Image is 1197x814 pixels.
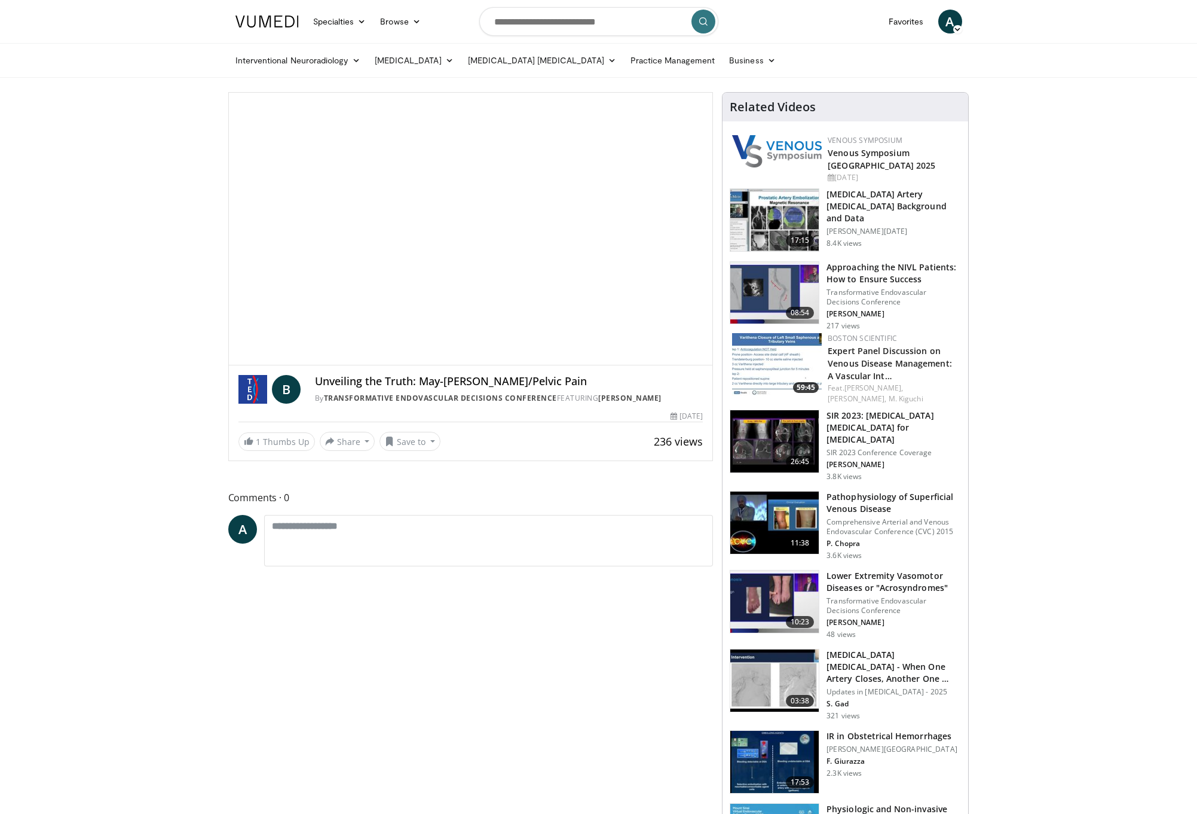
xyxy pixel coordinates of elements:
[826,596,961,615] p: Transformative Endovascular Decisions Conference
[256,436,261,447] span: 1
[730,189,819,251] img: 2c9e911a-87a5-4113-a55f-40ade2b86016.150x105_q85_crop-smart_upscale.jpg
[826,227,961,236] p: [PERSON_NAME][DATE]
[730,261,961,331] a: 08:54 Approaching the NIVL Patients: How to Ensure Success Transformative Endovascular Decisions ...
[826,769,862,778] p: 2.3K views
[730,188,961,252] a: 17:15 [MEDICAL_DATA] Artery [MEDICAL_DATA] Background and Data [PERSON_NAME][DATE] 8.4K views
[730,650,819,712] img: 216de4f0-9140-45b1-b3f2-c440a2c4d535.150x105_q85_crop-smart_upscale.jpg
[826,448,961,458] p: SIR 2023 Conference Coverage
[828,147,935,171] a: Venous Symposium [GEOGRAPHIC_DATA] 2025
[732,333,822,396] img: 7755e743-dd2f-4a46-b035-1157ed8bc16a.150x105_q85_crop-smart_upscale.jpg
[826,699,961,709] p: S. Gad
[786,695,815,707] span: 03:38
[324,393,557,403] a: Transformative Endovascular Decisions Conference
[479,7,718,36] input: Search topics, interventions
[730,570,961,639] a: 10:23 Lower Extremity Vasomotor Diseases or "Acrosyndromes" Transformative Endovascular Decisions...
[373,10,428,33] a: Browse
[826,757,957,766] p: F. Giurazza
[228,48,368,72] a: Interventional Neuroradiology
[320,432,375,451] button: Share
[881,10,931,33] a: Favorites
[826,239,862,248] p: 8.4K views
[826,730,957,742] h3: IR in Obstetrical Hemorrhages
[826,261,961,285] h3: Approaching the NIVL Patients: How to Ensure Success
[826,188,961,224] h3: [MEDICAL_DATA] Artery [MEDICAL_DATA] Background and Data
[730,410,961,481] a: 26:45 SIR 2023: [MEDICAL_DATA] [MEDICAL_DATA] for [MEDICAL_DATA] SIR 2023 Conference Coverage [PE...
[826,687,961,697] p: Updates in [MEDICAL_DATA] - 2025
[786,307,815,319] span: 08:54
[730,100,816,114] h4: Related Videos
[623,48,722,72] a: Practice Management
[826,472,862,481] p: 3.8K views
[306,10,374,33] a: Specialties
[826,321,860,331] p: 217 views
[238,432,315,451] a: 1 Thumbs Up
[238,375,267,404] img: Transformative Endovascular Decisions Conference
[730,730,961,794] a: 17:53 IR in Obstetrical Hemorrhages [PERSON_NAME][GEOGRAPHIC_DATA] F. Giurazza 2.3K views
[826,618,961,627] p: [PERSON_NAME]
[732,333,822,396] a: 59:45
[826,570,961,594] h3: Lower Extremity Vasomotor Diseases or "Acrosyndromes"
[889,394,923,404] a: M. Kiguchi
[730,410,819,472] img: be6b0377-cdfe-4f7b-8050-068257d09c09.150x105_q85_crop-smart_upscale.jpg
[722,48,783,72] a: Business
[461,48,623,72] a: [MEDICAL_DATA] [MEDICAL_DATA]
[828,394,886,404] a: [PERSON_NAME],
[730,262,819,324] img: f9d63ed0-f3bf-4a88-886f-42b94fc7533f.150x105_q85_crop-smart_upscale.jpg
[826,410,961,446] h3: SIR 2023: [MEDICAL_DATA] [MEDICAL_DATA] for [MEDICAL_DATA]
[828,135,902,145] a: Venous Symposium
[732,135,822,167] img: 38765b2d-a7cd-4379-b3f3-ae7d94ee6307.png.150x105_q85_autocrop_double_scale_upscale_version-0.2.png
[786,616,815,628] span: 10:23
[315,375,703,388] h4: Unveiling the Truth: May-[PERSON_NAME]/Pelvic Pain
[826,491,961,515] h3: Pathophysiology of Superficial Venous Disease
[828,383,959,404] div: Feat.
[826,745,957,754] p: [PERSON_NAME][GEOGRAPHIC_DATA]
[786,537,815,549] span: 11:38
[826,649,961,685] h3: [MEDICAL_DATA] [MEDICAL_DATA] - When One Artery Closes, Another One …
[379,432,440,451] button: Save to
[786,234,815,246] span: 17:15
[828,333,897,343] a: Boston Scientific
[730,731,819,793] img: 5a5f2f14-0377-4175-a80d-7ef1a43264c3.150x105_q85_crop-smart_upscale.jpg
[671,411,703,422] div: [DATE]
[826,517,961,536] p: Comprehensive Arterial and Venous Endovascular Conference (CVC) 2015
[826,288,961,307] p: Transformative Endovascular Decisions Conference
[229,93,713,365] video-js: Video Player
[368,48,461,72] a: [MEDICAL_DATA]
[826,630,856,639] p: 48 views
[654,434,703,449] span: 236 views
[730,649,961,721] a: 03:38 [MEDICAL_DATA] [MEDICAL_DATA] - When One Artery Closes, Another One … Updates in [MEDICAL_D...
[598,393,662,403] a: [PERSON_NAME]
[786,776,815,788] span: 17:53
[826,309,961,319] p: [PERSON_NAME]
[844,383,903,393] a: [PERSON_NAME],
[730,571,819,633] img: e4a51e13-19e8-43ea-8027-b91bdec60f0d.150x105_q85_crop-smart_upscale.jpg
[235,16,299,28] img: VuMedi Logo
[228,515,257,544] a: A
[315,393,703,404] div: By FEATURING
[938,10,962,33] a: A
[786,456,815,468] span: 26:45
[228,490,714,505] span: Comments 0
[272,375,301,404] a: B
[826,711,860,721] p: 321 views
[826,551,862,560] p: 3.6K views
[826,460,961,470] p: [PERSON_NAME]
[828,172,959,183] div: [DATE]
[730,492,819,554] img: fbff3a11-4c5f-44e9-b431-28ea075d42c5.150x105_q85_crop-smart_upscale.jpg
[828,345,952,382] a: Expert Panel Discussion on Venous Disease Management: A Vascular Int…
[793,382,819,393] span: 59:45
[730,491,961,560] a: 11:38 Pathophysiology of Superficial Venous Disease Comprehensive Arterial and Venous Endovascula...
[826,539,961,548] p: P. Chopra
